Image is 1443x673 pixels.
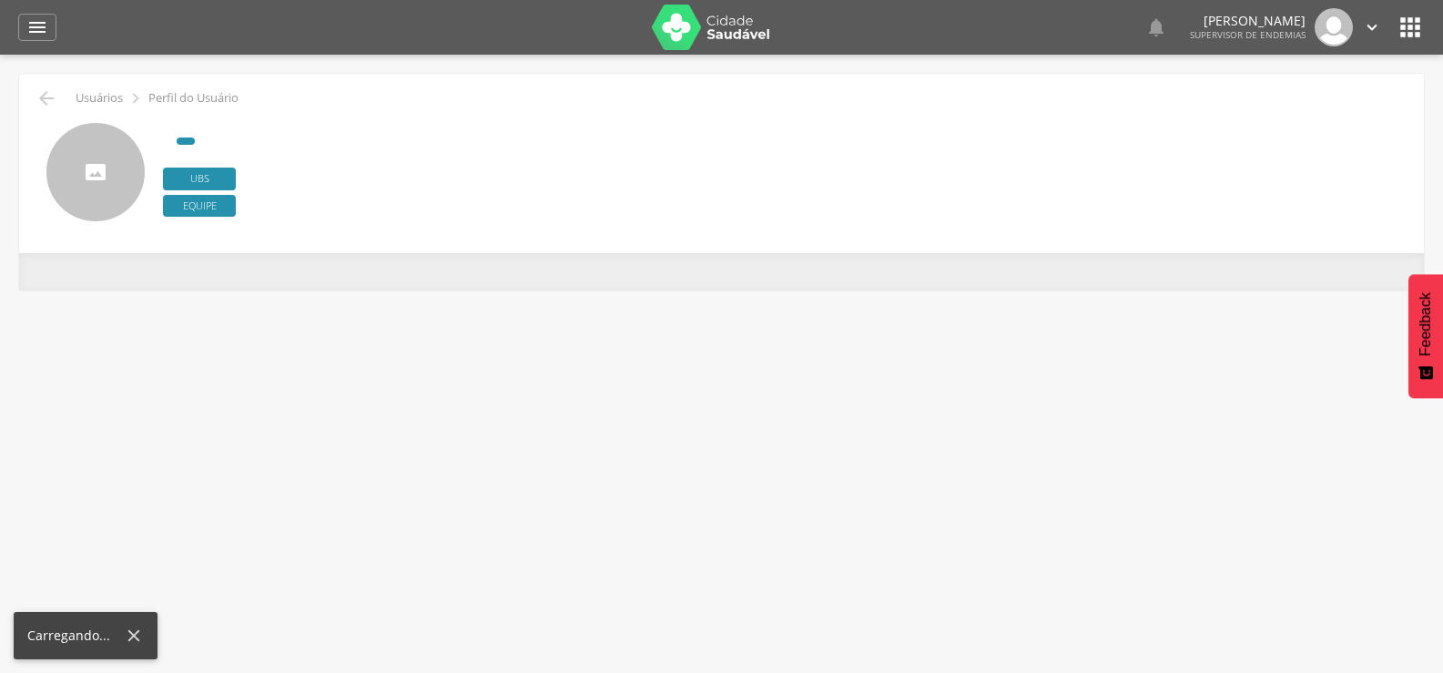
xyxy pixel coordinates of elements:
[18,14,56,41] a: 
[1362,17,1382,37] i: 
[26,16,48,38] i: 
[1362,8,1382,46] a: 
[1190,15,1306,27] p: [PERSON_NAME]
[1190,28,1306,41] span: Supervisor de Endemias
[148,91,239,106] p: Perfil do Usuário
[126,88,146,108] i: 
[163,168,236,190] span: Ubs
[1418,292,1434,356] span: Feedback
[1145,8,1167,46] a: 
[36,87,57,109] i: Voltar
[1396,13,1425,42] i: 
[163,195,236,218] span: Equipe
[1145,16,1167,38] i: 
[1408,274,1443,398] button: Feedback - Mostrar pesquisa
[76,91,123,106] p: Usuários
